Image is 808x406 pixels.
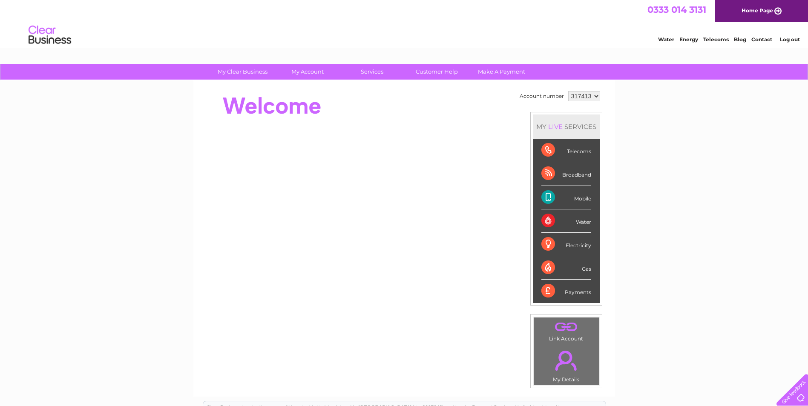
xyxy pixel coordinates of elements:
a: Services [337,64,407,80]
div: Payments [541,280,591,303]
a: Make A Payment [466,64,537,80]
a: Contact [751,36,772,43]
a: Energy [679,36,698,43]
a: Log out [780,36,800,43]
div: MY SERVICES [533,114,600,139]
a: My Clear Business [207,64,278,80]
div: Clear Business is a trading name of Verastar Limited (registered in [GEOGRAPHIC_DATA] No. 3667643... [203,5,606,41]
div: LIVE [546,123,564,131]
td: Link Account [533,317,599,344]
div: Gas [541,256,591,280]
div: Electricity [541,233,591,256]
a: Telecoms [703,36,729,43]
td: Account number [518,89,566,103]
a: 0333 014 3131 [647,4,706,15]
a: Customer Help [402,64,472,80]
div: Telecoms [541,139,591,162]
a: . [536,320,597,335]
div: Broadband [541,162,591,186]
a: . [536,346,597,375]
img: logo.png [28,22,72,48]
a: Blog [734,36,746,43]
div: Mobile [541,186,591,209]
td: My Details [533,343,599,385]
div: Water [541,209,591,233]
a: Water [658,36,674,43]
a: My Account [272,64,342,80]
